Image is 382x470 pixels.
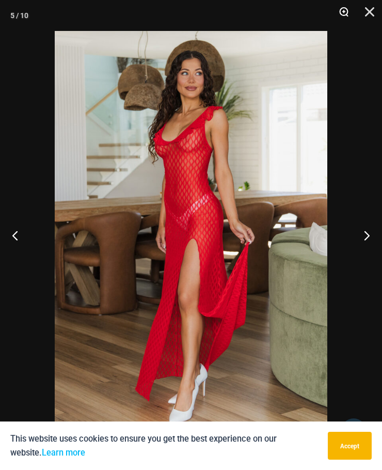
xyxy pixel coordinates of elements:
[343,209,382,261] button: Next
[10,432,320,460] p: This website uses cookies to ensure you get the best experience on our website.
[328,432,372,460] button: Accept
[42,448,85,458] a: Learn more
[10,8,28,23] div: 5 / 10
[55,31,327,439] img: Sometimes Red 587 Dress 02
